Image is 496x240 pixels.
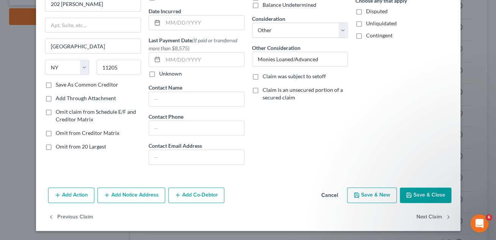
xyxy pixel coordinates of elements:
[11,143,141,165] div: Statement of Financial Affairs - Payments Made in the Last 90 days
[17,189,34,195] span: Home
[263,1,316,9] label: Balance Undetermined
[168,187,224,203] button: Add Co-Debtor
[149,113,183,121] label: Contact Phone
[97,187,165,203] button: Add Notice Address
[15,15,75,24] img: logo
[16,103,127,111] div: We typically reply in a few hours
[149,84,182,91] label: Contact Name
[48,187,94,203] button: Add Action
[470,214,488,232] iframe: Intercom live chat
[252,52,347,67] input: Specify...
[149,142,202,150] label: Contact Email Address
[97,60,141,75] input: Enter zip...
[263,87,343,101] span: Claim is an unsecured portion of a secured claim
[120,189,132,195] span: Help
[11,165,141,179] div: Attorney's Disclosure of Compensation
[56,81,118,88] label: Save As Common Creditor
[48,209,93,225] button: Previous Claim
[252,44,300,52] label: Other Consideration
[16,146,127,162] div: Statement of Financial Affairs - Payments Made in the Last 90 days
[8,89,144,118] div: Send us a messageWe typically reply in a few hours
[45,39,141,53] input: Enter city...
[45,18,141,33] input: Apt, Suite, etc...
[366,8,388,14] span: Disputed
[366,20,397,26] span: Unliquidated
[486,214,492,220] span: 6
[159,70,182,77] label: Unknown
[149,7,181,15] label: Date Incurred
[252,15,285,23] label: Consideration
[149,92,244,106] input: --
[149,36,244,52] label: Last Payment Date
[63,189,89,195] span: Messages
[163,53,244,67] input: MM/DD/YYYY
[56,108,136,122] span: Omit claim from Schedule E/F and Creditor Matrix
[15,67,136,79] p: How can we help?
[11,125,141,140] button: Search for help
[50,170,101,201] button: Messages
[105,12,120,27] img: Profile image for Lindsey
[119,12,134,27] img: Profile image for Emma
[56,94,116,102] label: Add Through Attachment
[90,12,105,27] img: Profile image for James
[315,188,344,203] button: Cancel
[16,129,61,136] span: Search for help
[400,187,451,203] button: Save & Close
[101,170,152,201] button: Help
[149,37,237,51] span: (If paid or transferred more than $8,575)
[366,32,393,39] span: Contingent
[56,130,119,136] span: Omit from Creditor Matrix
[56,143,106,150] span: Omit from 20 Largest
[347,187,397,203] button: Save & New
[16,168,127,176] div: Attorney's Disclosure of Compensation
[149,121,244,135] input: --
[15,54,136,67] p: Hi there!
[263,73,326,79] span: Claim was subject to setoff
[149,150,244,164] input: --
[163,15,244,30] input: MM/DD/YYYY
[16,95,127,103] div: Send us a message
[416,209,451,225] button: Next Claim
